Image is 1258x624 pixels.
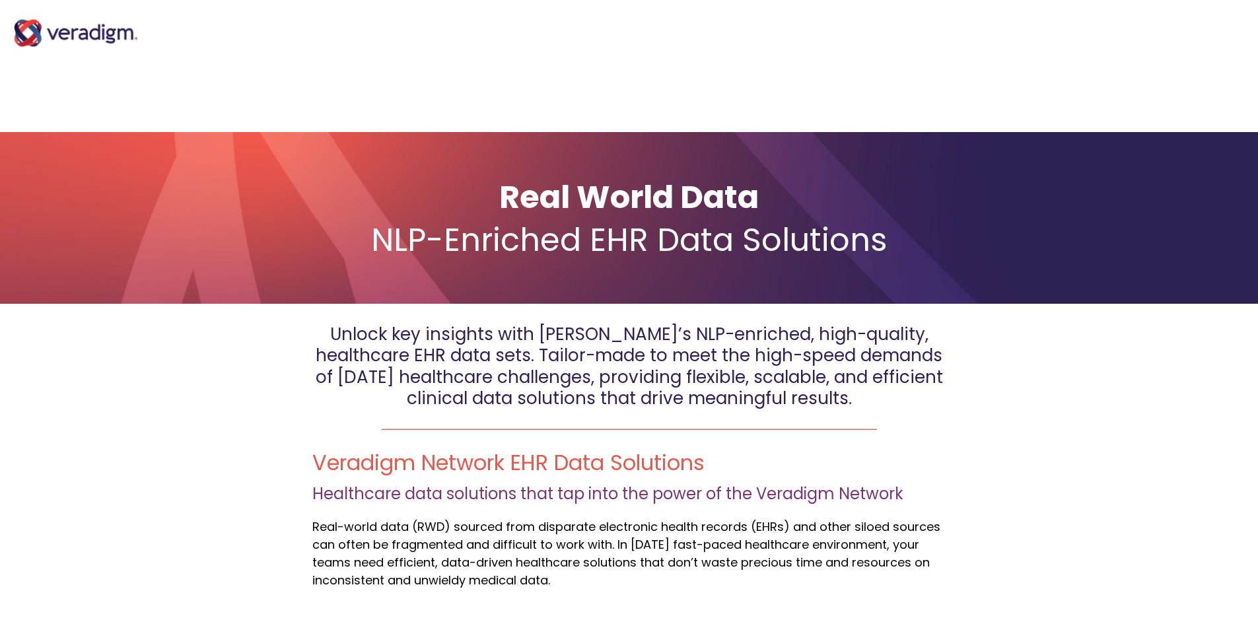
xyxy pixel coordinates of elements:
span: Veradigm Network EHR Data Solutions [312,448,705,477]
span: -world data (RWD) sourced from disparate electronic health records (EHRs) and other siloed source... [312,518,940,588]
span: Tailor-made to meet the high-speed demands of [DATE] healthcare challenges, providing flexible, s... [316,343,943,410]
span: Unlock key insights with [PERSON_NAME]’s NLP-enriched, high-quality, healthcare EHR data sets. [316,322,928,368]
span: Healthcare data solutions that tap into the power of the Veradigm Network [312,483,903,504]
span: NLP-Enriched EHR Data Solutions [371,218,888,262]
span: Real World Data [499,175,759,219]
img: Veradigm Logo [10,7,142,59]
span: Real [312,518,337,535]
